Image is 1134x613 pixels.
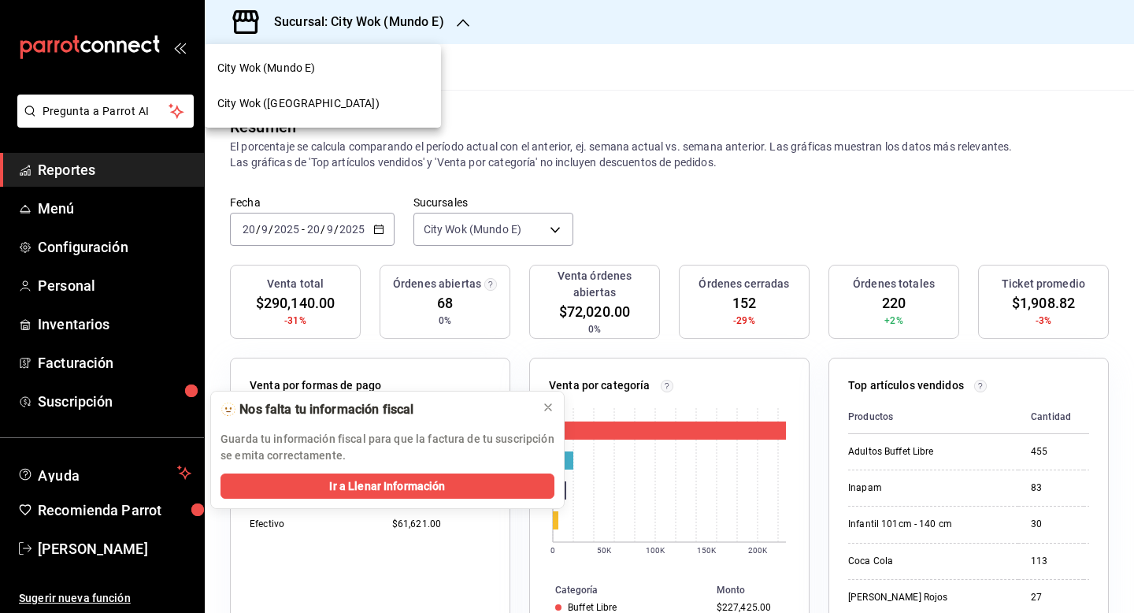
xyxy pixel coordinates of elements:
[217,60,315,76] span: City Wok (Mundo E)
[329,478,445,495] span: Ir a Llenar Información
[205,86,441,121] div: City Wok ([GEOGRAPHIC_DATA])
[220,401,529,418] div: 🫥 Nos falta tu información fiscal
[205,50,441,86] div: City Wok (Mundo E)
[220,431,554,464] p: Guarda tu información fiscal para que la factura de tu suscripción se emita correctamente.
[217,95,380,112] span: City Wok ([GEOGRAPHIC_DATA])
